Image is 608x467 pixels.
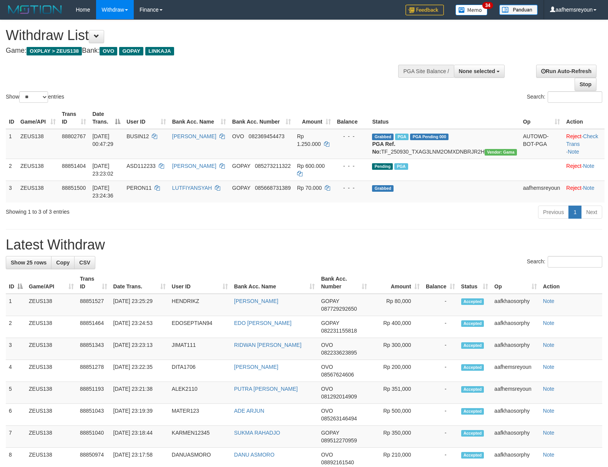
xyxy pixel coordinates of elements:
a: Previous [538,206,569,219]
th: Balance: activate to sort column ascending [423,272,458,294]
th: Balance [334,107,369,129]
td: - [423,360,458,382]
th: Status: activate to sort column ascending [458,272,492,294]
span: Copy 081292014909 to clipboard [321,393,357,400]
h1: Latest Withdraw [6,237,602,253]
a: Copy [51,256,75,269]
td: ZEUS138 [26,294,77,316]
th: Op: activate to sort column ascending [491,272,540,294]
img: Feedback.jpg [405,5,444,15]
td: - [423,338,458,360]
span: Copy 085273211322 to clipboard [255,163,291,169]
th: Date Trans.: activate to sort column ascending [110,272,169,294]
th: ID: activate to sort column descending [6,272,26,294]
input: Search: [548,91,602,103]
span: Accepted [461,386,484,393]
a: Note [543,298,555,304]
span: GOPAY [232,163,250,169]
td: aafhemsreyoun [491,382,540,404]
a: DANU ASMORO [234,452,274,458]
label: Search: [527,256,602,268]
span: None selected [459,68,495,74]
span: GOPAY [232,185,250,191]
a: PUTRA [PERSON_NAME] [234,386,298,392]
img: Button%20Memo.svg [455,5,488,15]
td: Rp 300,000 [370,338,423,360]
span: Copy 089512270959 to clipboard [321,437,357,444]
td: Rp 351,000 [370,382,423,404]
span: 88802767 [62,133,86,139]
span: OVO [321,408,333,414]
td: ZEUS138 [17,181,59,203]
span: Copy 085668731389 to clipboard [255,185,291,191]
td: [DATE] 23:22:35 [110,360,169,382]
td: 2 [6,316,26,338]
th: Op: activate to sort column ascending [520,107,563,129]
b: PGA Ref. No: [372,141,395,155]
span: Copy 087729292650 to clipboard [321,306,357,312]
span: Accepted [461,408,484,415]
span: Show 25 rows [11,259,47,266]
img: panduan.png [499,5,538,15]
span: Rp 600.000 [297,163,325,169]
th: Trans ID: activate to sort column ascending [77,272,110,294]
span: OVO [232,133,244,139]
td: TF_250930_TXAG3LNM2OMXDNBRJR2H [369,129,520,159]
td: 3 [6,181,17,203]
td: · [563,181,605,203]
td: Rp 500,000 [370,404,423,426]
td: 1 [6,294,26,316]
a: Note [543,408,555,414]
a: Note [543,386,555,392]
a: RIDWAN [PERSON_NAME] [234,342,301,348]
input: Search: [548,256,602,268]
a: CSV [74,256,95,269]
td: Rp 350,000 [370,426,423,448]
span: 34 [482,2,493,9]
span: Copy 085263146494 to clipboard [321,415,357,422]
span: Copy [56,259,70,266]
th: Bank Acc. Number: activate to sort column ascending [229,107,294,129]
td: [DATE] 23:19:39 [110,404,169,426]
td: ZEUS138 [26,382,77,404]
td: 88851193 [77,382,110,404]
a: Note [543,452,555,458]
span: Accepted [461,298,484,305]
td: - [423,316,458,338]
span: 88851500 [62,185,86,191]
td: JIMAT111 [169,338,231,360]
a: EDO [PERSON_NAME] [234,320,291,326]
td: - [423,294,458,316]
td: aafkhaosorphy [491,404,540,426]
a: Note [543,364,555,370]
td: [DATE] 23:25:29 [110,294,169,316]
td: aafkhaosorphy [491,426,540,448]
span: Copy 08892161540 to clipboard [321,459,354,465]
a: [PERSON_NAME] [172,163,216,169]
span: Copy 082369454473 to clipboard [249,133,284,139]
th: Date Trans.: activate to sort column descending [89,107,123,129]
span: GOPAY [321,320,339,326]
th: User ID: activate to sort column ascending [123,107,169,129]
a: Note [543,430,555,436]
td: ZEUS138 [26,338,77,360]
div: - - - [337,132,366,140]
div: Showing 1 to 3 of 3 entries [6,205,248,216]
h4: Game: Bank: [6,47,398,55]
td: 3 [6,338,26,360]
th: Game/API: activate to sort column ascending [26,272,77,294]
span: [DATE] 23:23:02 [92,163,113,177]
a: Stop [575,78,596,91]
td: aafhemsreyoun [491,360,540,382]
a: Note [583,185,595,191]
span: ASD112233 [126,163,156,169]
td: MATER123 [169,404,231,426]
td: - [423,426,458,448]
span: Grabbed [372,134,394,140]
td: 88851343 [77,338,110,360]
th: Action [563,107,605,129]
td: KARMEN12345 [169,426,231,448]
td: [DATE] 23:24:53 [110,316,169,338]
th: Trans ID: activate to sort column ascending [59,107,89,129]
td: 88851040 [77,426,110,448]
